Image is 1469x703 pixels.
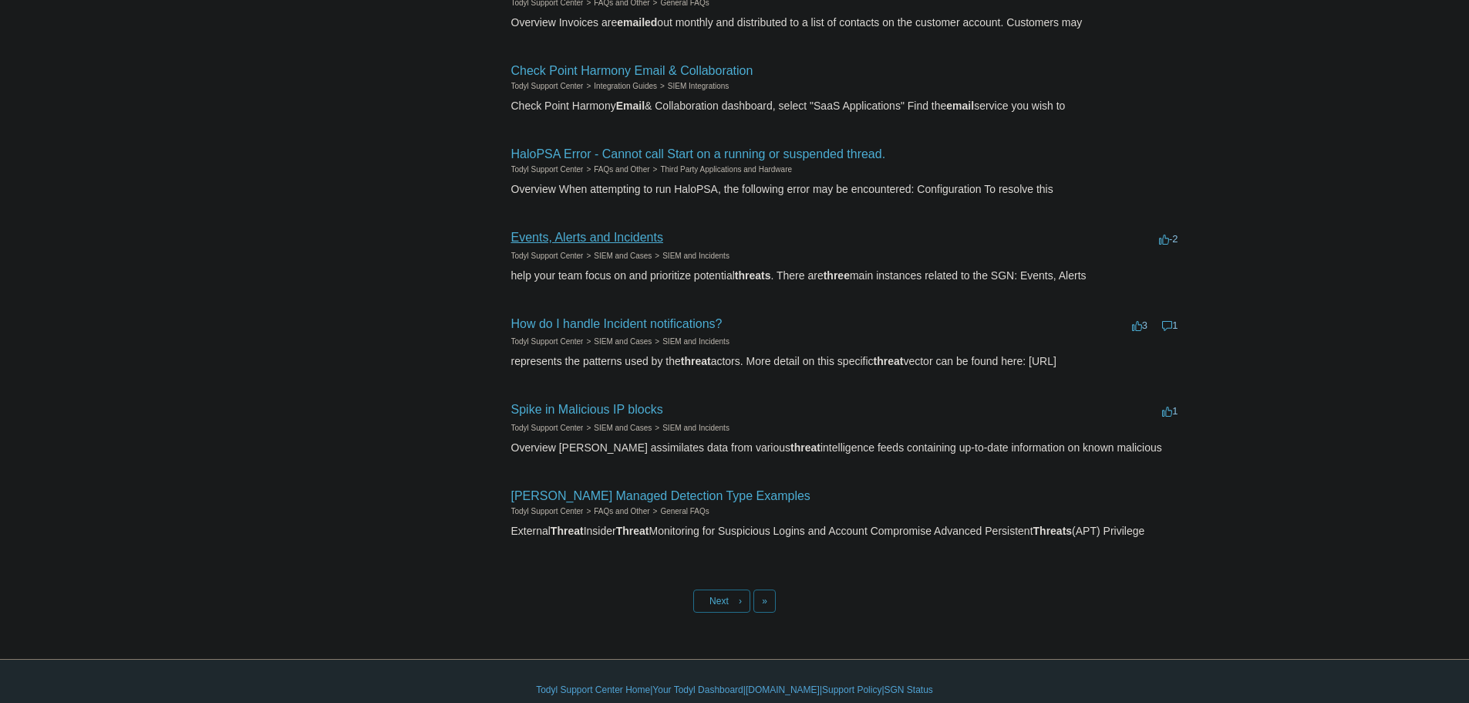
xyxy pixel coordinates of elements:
[594,165,649,174] a: FAQs and Other
[511,507,584,515] a: Todyl Support Center
[790,441,820,454] em: threat
[594,252,652,260] a: SIEM and Cases
[594,507,649,515] a: FAQs and Other
[616,100,645,112] em: Email
[551,525,584,537] em: Threat
[511,181,1182,198] div: Overview When attempting to run HaloPSA, the following error may be encountered: Configuration To...
[617,16,657,29] em: emailed
[652,422,729,434] li: SIEM and Incidents
[594,82,657,90] a: Integration Guides
[662,424,729,432] a: SIEM and Incidents
[709,596,729,607] span: Next
[884,683,933,697] a: SGN Status
[594,424,652,432] a: SIEM and Cases
[693,590,750,613] a: Next
[583,422,652,434] li: SIEM and Cases
[511,64,753,77] a: Check Point Harmony Email & Collaboration
[874,355,904,367] em: threat
[650,164,792,175] li: Third Party Applications and Hardware
[511,424,584,432] a: Todyl Support Center
[511,98,1182,114] div: Check Point Harmony & Collaboration dashboard, select "SaaS Applications" Find the service you wi...
[511,15,1182,31] div: Overview Invoices are out monthly and distributed to a list of contacts on the customer account. ...
[1162,405,1178,417] span: 1
[583,80,657,92] li: Integration Guides
[511,403,663,416] a: Spike in Malicious IP blocks
[652,250,729,262] li: SIEM and Incidents
[511,80,584,92] li: Todyl Support Center
[583,164,649,175] li: FAQs and Other
[616,525,649,537] em: Threat
[511,336,584,347] li: Todyl Support Center
[1033,525,1073,537] em: Threats
[594,337,652,346] a: SIEM and Cases
[511,337,584,346] a: Todyl Support Center
[511,505,584,517] li: Todyl Support Center
[1159,233,1178,245] span: -2
[511,82,584,90] a: Todyl Support Center
[1132,319,1147,331] span: 3
[511,164,584,175] li: Todyl Support Center
[657,80,729,92] li: SIEM Integrations
[735,269,771,282] em: threats
[739,596,742,607] span: ›
[511,440,1182,456] div: Overview [PERSON_NAME] assimilates data from various intelligence feeds containing up-to-date inf...
[652,683,743,697] a: Your Todyl Dashboard
[511,523,1182,539] div: External Insider Monitoring for Suspicious Logins and Account Compromise Advanced Persistent (APT...
[511,353,1182,370] div: represents the patterns used by the actors. More detail on this specific vector can be found here...
[1162,319,1178,331] span: 1
[762,596,767,607] span: »
[660,507,709,515] a: General FAQs
[511,147,886,161] a: HaloPSA Error - Cannot call Start on a running or suspended thread.
[650,505,709,517] li: General FAQs
[824,269,850,282] em: three
[583,336,652,347] li: SIEM and Cases
[511,165,584,174] a: Todyl Support Center
[511,231,663,244] a: Events, Alerts and Incidents
[583,505,649,517] li: FAQs and Other
[583,250,652,262] li: SIEM and Cases
[746,683,820,697] a: [DOMAIN_NAME]
[946,100,974,112] em: email
[662,337,729,346] a: SIEM and Incidents
[511,250,584,262] li: Todyl Support Center
[511,422,584,434] li: Todyl Support Center
[536,683,650,697] a: Todyl Support Center Home
[662,252,729,260] a: SIEM and Incidents
[511,268,1182,284] div: help your team focus on and prioritize potential . There are main instances related to the SGN: E...
[511,252,584,260] a: Todyl Support Center
[511,317,723,330] a: How do I handle Incident notifications?
[660,165,792,174] a: Third Party Applications and Hardware
[681,355,711,367] em: threat
[511,489,810,502] a: [PERSON_NAME] Managed Detection Type Examples
[288,683,1182,697] div: | | | |
[668,82,729,90] a: SIEM Integrations
[652,336,729,347] li: SIEM and Incidents
[822,683,881,697] a: Support Policy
